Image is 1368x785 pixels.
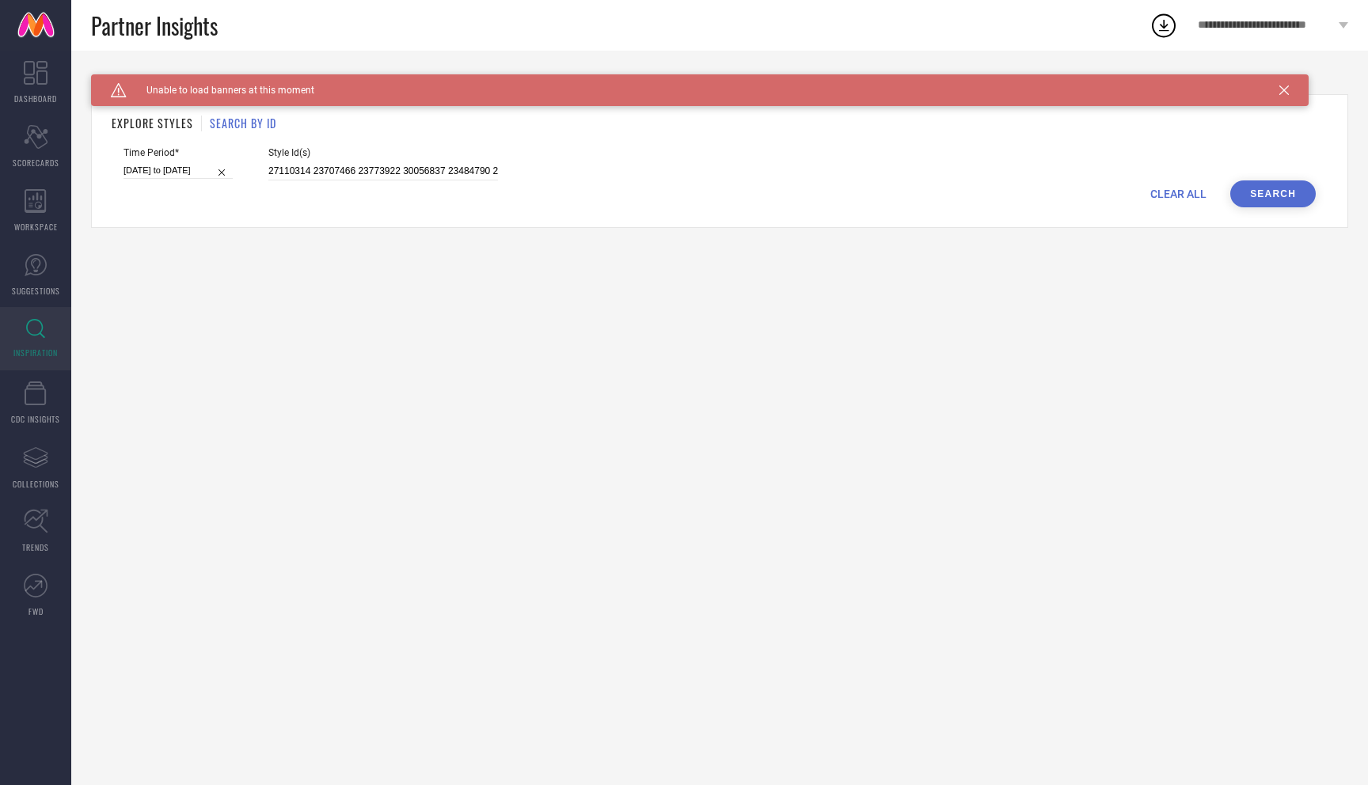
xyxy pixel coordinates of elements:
[22,541,49,553] span: TRENDS
[91,9,218,42] span: Partner Insights
[13,478,59,490] span: COLLECTIONS
[1150,188,1206,200] span: CLEAR ALL
[112,115,193,131] h1: EXPLORE STYLES
[14,221,58,233] span: WORKSPACE
[1230,180,1316,207] button: Search
[12,285,60,297] span: SUGGESTIONS
[11,413,60,425] span: CDC INSIGHTS
[123,162,233,179] input: Select time period
[91,74,1348,86] div: Back TO Dashboard
[28,605,44,617] span: FWD
[210,115,276,131] h1: SEARCH BY ID
[268,162,498,180] input: Enter comma separated style ids e.g. 12345, 67890
[13,347,58,358] span: INSPIRATION
[1149,11,1178,40] div: Open download list
[268,147,498,158] span: Style Id(s)
[14,93,57,104] span: DASHBOARD
[123,147,233,158] span: Time Period*
[13,157,59,169] span: SCORECARDS
[127,85,314,96] span: Unable to load banners at this moment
